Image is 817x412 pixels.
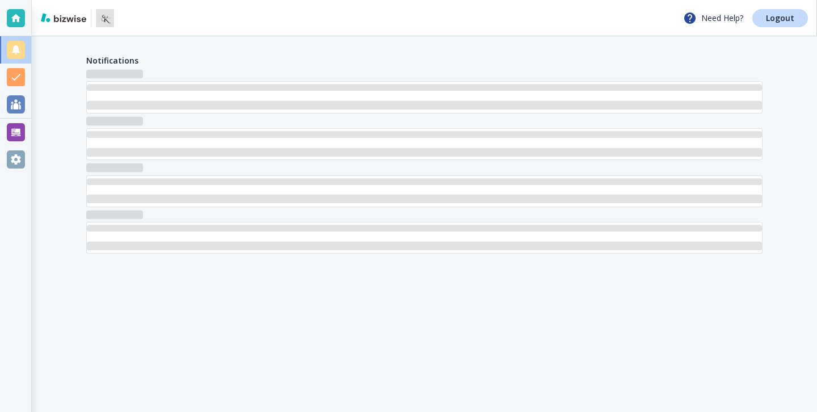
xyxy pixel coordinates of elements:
[752,9,808,27] a: Logout
[86,54,138,66] h4: Notifications
[41,13,86,22] img: bizwise
[766,14,794,22] p: Logout
[683,11,743,25] p: Need Help?
[96,9,114,27] img: Stonewater Kitchens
